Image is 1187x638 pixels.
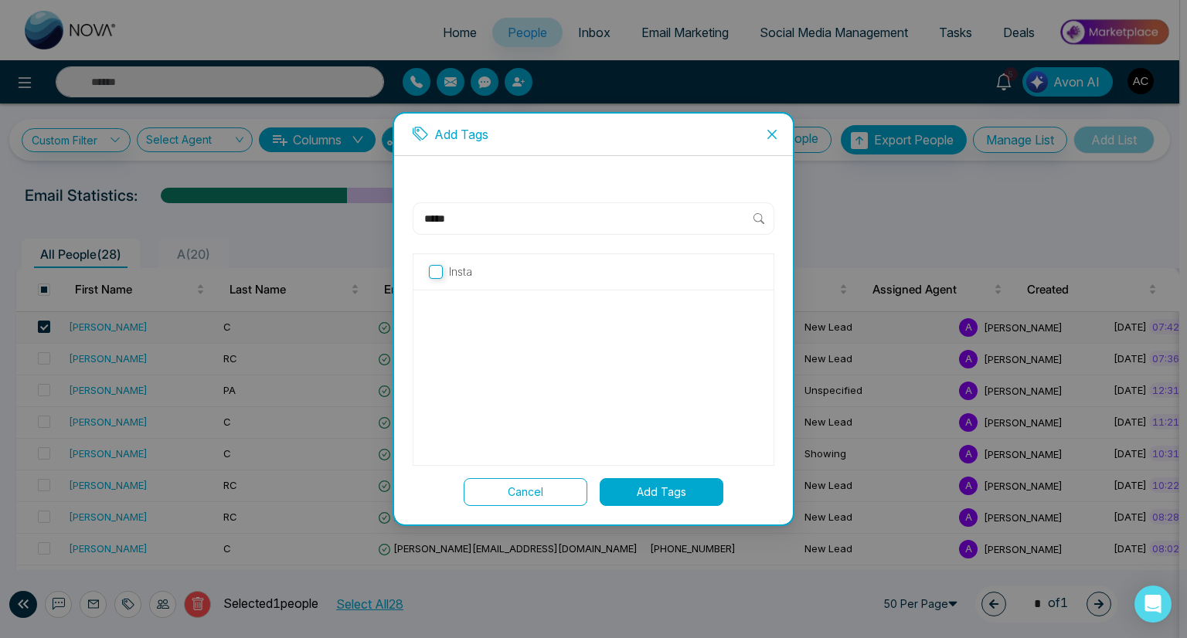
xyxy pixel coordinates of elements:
[766,128,778,141] span: close
[464,478,587,506] button: Cancel
[429,265,443,279] input: Insta
[449,263,472,280] p: Insta
[434,126,488,143] p: Add Tags
[1134,585,1172,623] div: Open Intercom Messenger
[600,478,723,506] button: Add Tags
[751,114,793,155] button: Close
